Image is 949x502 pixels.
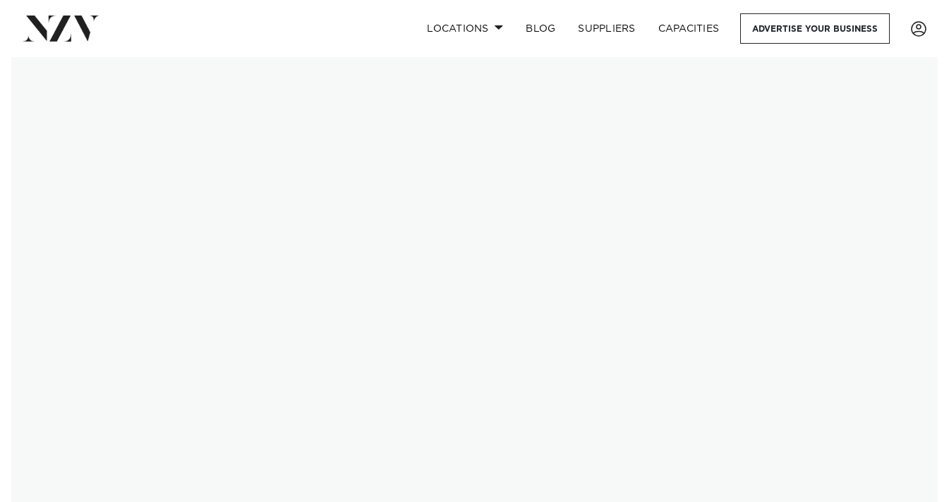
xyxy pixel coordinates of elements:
[416,13,514,44] a: Locations
[740,13,890,44] a: Advertise your business
[514,13,567,44] a: BLOG
[567,13,646,44] a: SUPPLIERS
[647,13,731,44] a: Capacities
[23,16,99,41] img: nzv-logo.png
